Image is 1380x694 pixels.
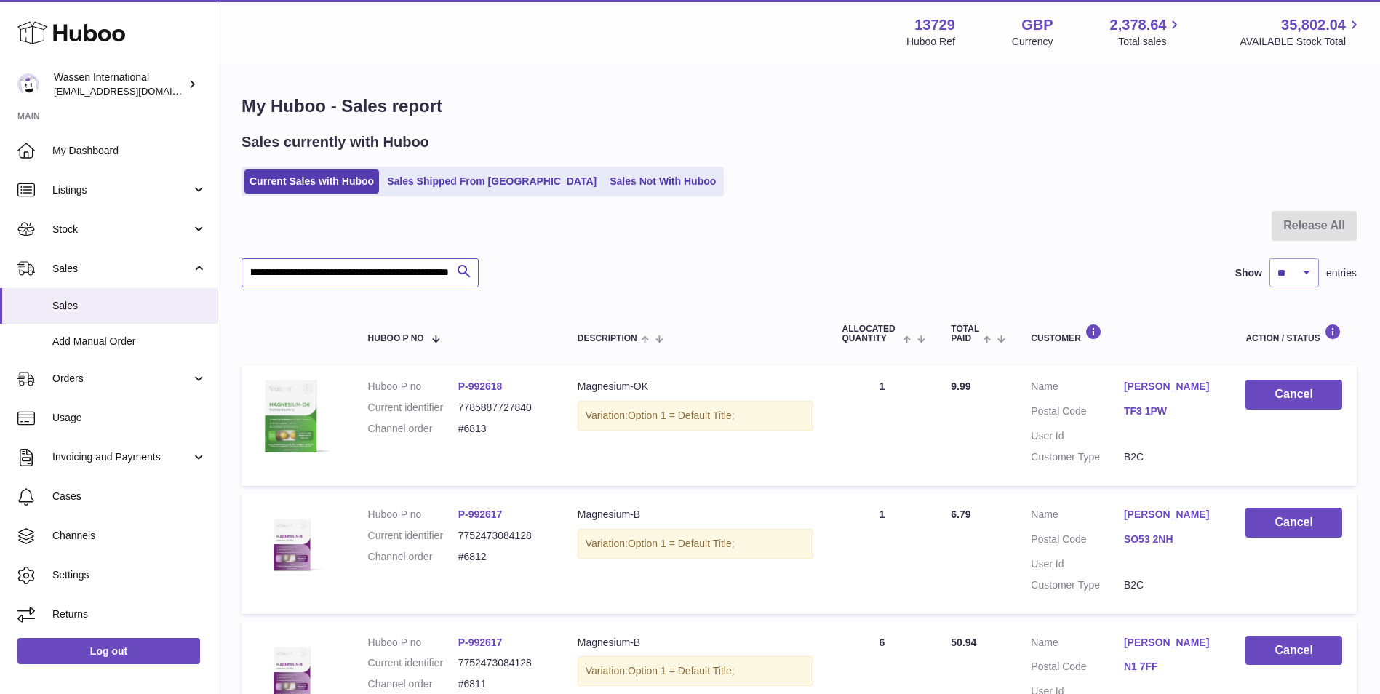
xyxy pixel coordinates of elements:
[52,144,207,158] span: My Dashboard
[458,401,549,415] dd: 7785887727840
[52,299,207,313] span: Sales
[1240,15,1363,49] a: 35,802.04 AVAILABLE Stock Total
[1031,578,1124,592] dt: Customer Type
[244,169,379,194] a: Current Sales with Huboo
[1326,266,1357,280] span: entries
[368,401,458,415] dt: Current identifier
[368,380,458,394] dt: Huboo P no
[1124,533,1217,546] a: SO53 2NH
[578,401,813,431] div: Variation:
[368,508,458,522] dt: Huboo P no
[458,529,549,543] dd: 7752473084128
[1124,450,1217,464] dd: B2C
[1031,324,1216,343] div: Customer
[951,508,970,520] span: 6.79
[1031,557,1124,571] dt: User Id
[951,380,970,392] span: 9.99
[578,636,813,650] div: Magnesium-B
[1031,404,1124,422] dt: Postal Code
[1031,533,1124,550] dt: Postal Code
[458,656,549,670] dd: 7752473084128
[842,324,899,343] span: ALLOCATED Quantity
[828,493,937,614] td: 1
[1124,660,1217,674] a: N1 7FF
[54,71,185,98] div: Wassen International
[628,665,735,677] span: Option 1 = Default Title;
[1031,429,1124,443] dt: User Id
[1031,380,1124,397] dt: Name
[1110,15,1184,49] a: 2,378.64 Total sales
[52,568,207,582] span: Settings
[578,380,813,394] div: Magnesium-OK
[951,637,976,648] span: 50.94
[1124,578,1217,592] dd: B2C
[52,529,207,543] span: Channels
[17,73,39,95] img: internalAdmin-13729@internal.huboo.com
[52,372,191,386] span: Orders
[906,35,955,49] div: Huboo Ref
[368,334,424,343] span: Huboo P no
[52,490,207,503] span: Cases
[368,550,458,564] dt: Channel order
[1118,35,1183,49] span: Total sales
[52,335,207,348] span: Add Manual Order
[458,637,503,648] a: P-992617
[52,411,207,425] span: Usage
[578,656,813,686] div: Variation:
[52,262,191,276] span: Sales
[1281,15,1346,35] span: 35,802.04
[1124,636,1217,650] a: [PERSON_NAME]
[52,607,207,621] span: Returns
[1124,404,1217,418] a: TF3 1PW
[578,529,813,559] div: Variation:
[1021,15,1053,35] strong: GBP
[1031,636,1124,653] dt: Name
[951,324,979,343] span: Total paid
[458,380,503,392] a: P-992618
[1245,508,1342,538] button: Cancel
[628,410,735,421] span: Option 1 = Default Title;
[382,169,602,194] a: Sales Shipped From [GEOGRAPHIC_DATA]
[1031,660,1124,677] dt: Postal Code
[368,636,458,650] dt: Huboo P no
[52,223,191,236] span: Stock
[578,508,813,522] div: Magnesium-B
[1124,380,1217,394] a: [PERSON_NAME]
[1124,508,1217,522] a: [PERSON_NAME]
[52,450,191,464] span: Invoicing and Payments
[458,422,549,436] dd: #6813
[1235,266,1262,280] label: Show
[458,677,549,691] dd: #6811
[256,508,329,581] img: Magnesium-B-master.png
[1031,450,1124,464] dt: Customer Type
[1245,380,1342,410] button: Cancel
[242,132,429,152] h2: Sales currently with Huboo
[1240,35,1363,49] span: AVAILABLE Stock Total
[368,677,458,691] dt: Channel order
[914,15,955,35] strong: 13729
[1031,508,1124,525] dt: Name
[1012,35,1053,49] div: Currency
[458,550,549,564] dd: #6812
[242,95,1357,118] h1: My Huboo - Sales report
[828,365,937,486] td: 1
[52,183,191,197] span: Listings
[628,538,735,549] span: Option 1 = Default Title;
[54,85,214,97] span: [EMAIL_ADDRESS][DOMAIN_NAME]
[368,422,458,436] dt: Channel order
[1245,324,1342,343] div: Action / Status
[17,638,200,664] a: Log out
[1245,636,1342,666] button: Cancel
[605,169,721,194] a: Sales Not With Huboo
[256,380,329,452] img: Magnesium-OK-master.png
[368,529,458,543] dt: Current identifier
[368,656,458,670] dt: Current identifier
[458,508,503,520] a: P-992617
[1110,15,1167,35] span: 2,378.64
[578,334,637,343] span: Description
